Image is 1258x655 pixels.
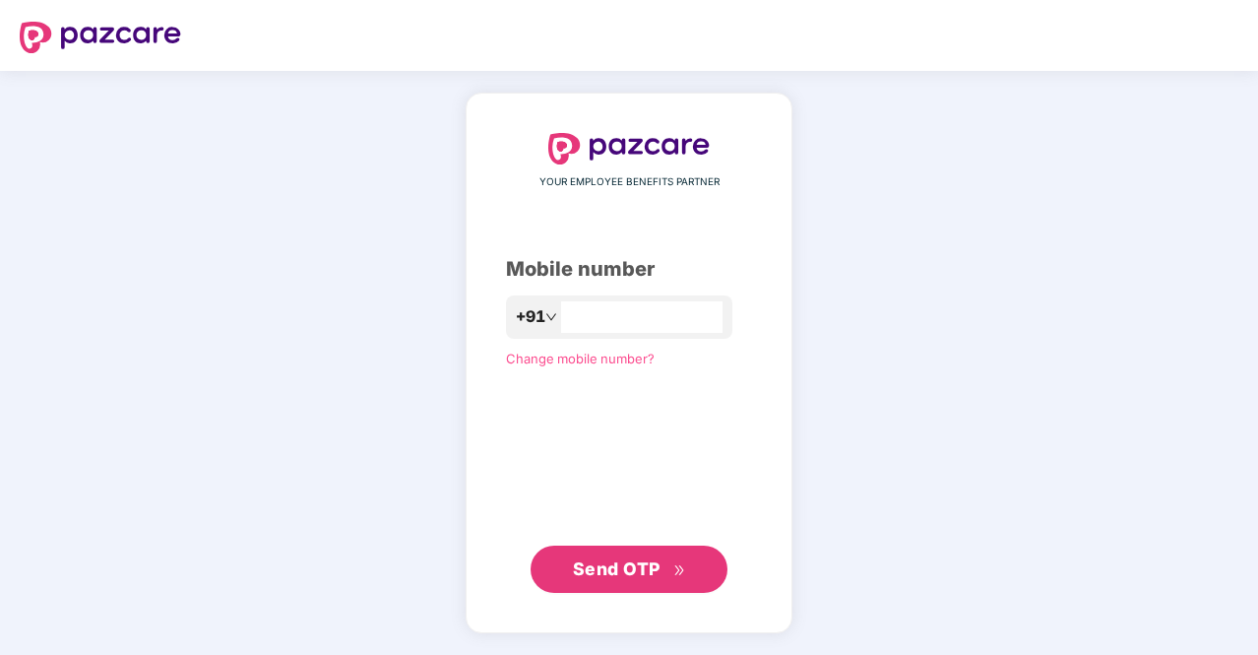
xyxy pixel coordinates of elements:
img: logo [20,22,181,53]
span: down [545,311,557,323]
span: +91 [516,304,545,329]
img: logo [548,133,710,164]
button: Send OTPdouble-right [531,546,727,593]
span: double-right [673,564,686,577]
div: Mobile number [506,254,752,285]
a: Change mobile number? [506,351,655,366]
span: Send OTP [573,558,660,579]
span: YOUR EMPLOYEE BENEFITS PARTNER [539,174,720,190]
